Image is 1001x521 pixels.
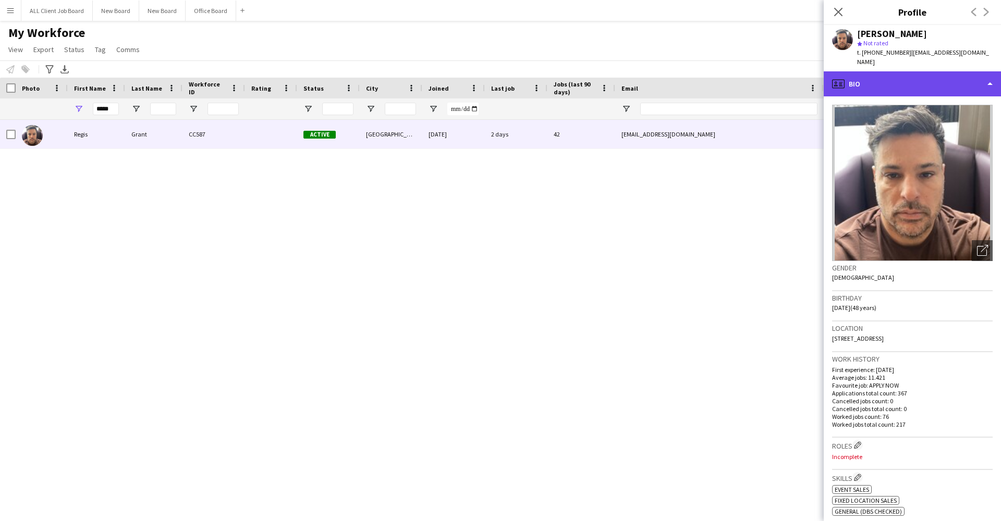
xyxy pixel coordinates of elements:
[182,120,245,148] div: CC587
[832,105,993,261] img: Crew avatar or photo
[207,103,239,115] input: Workforce ID Filter Input
[429,104,438,114] button: Open Filter Menu
[832,397,993,405] p: Cancelled jobs count: 0
[485,120,547,148] div: 2 days
[835,507,902,515] span: General (DBS Checked)
[360,120,422,148] div: [GEOGRAPHIC_DATA]
[972,240,993,261] div: Open photos pop-in
[824,5,1001,19] h3: Profile
[863,39,888,47] span: Not rated
[303,104,313,114] button: Open Filter Menu
[832,293,993,303] h3: Birthday
[91,43,110,56] a: Tag
[251,84,271,92] span: Rating
[832,472,993,483] h3: Skills
[832,374,993,381] p: Average jobs: 11.421
[139,1,186,21] button: New Board
[189,80,226,96] span: Workforce ID
[74,104,83,114] button: Open Filter Menu
[116,45,140,54] span: Comms
[93,1,139,21] button: New Board
[832,405,993,413] p: Cancelled jobs total count: 0
[60,43,89,56] a: Status
[131,104,141,114] button: Open Filter Menu
[8,25,85,41] span: My Workforce
[621,84,638,92] span: Email
[832,440,993,451] h3: Roles
[64,45,84,54] span: Status
[21,1,93,21] button: ALL Client Job Board
[4,43,27,56] a: View
[857,48,989,66] span: | [EMAIL_ADDRESS][DOMAIN_NAME]
[640,103,817,115] input: Email Filter Input
[33,45,54,54] span: Export
[615,120,824,148] div: [EMAIL_ADDRESS][DOMAIN_NAME]
[93,103,119,115] input: First Name Filter Input
[857,48,911,56] span: t. [PHONE_NUMBER]
[366,104,375,114] button: Open Filter Menu
[131,84,162,92] span: Last Name
[303,131,336,139] span: Active
[554,80,596,96] span: Jobs (last 90 days)
[832,324,993,333] h3: Location
[621,104,631,114] button: Open Filter Menu
[125,120,182,148] div: Grant
[22,84,40,92] span: Photo
[95,45,106,54] span: Tag
[832,420,993,428] p: Worked jobs total count: 217
[832,366,993,374] p: First experience: [DATE]
[832,413,993,420] p: Worked jobs count: 76
[857,29,927,39] div: [PERSON_NAME]
[43,63,56,76] app-action-btn: Advanced filters
[832,389,993,397] p: Applications total count: 367
[186,1,236,21] button: Office Board
[303,84,324,92] span: Status
[832,381,993,389] p: Favourite job: APPLY NOW
[429,84,449,92] span: Joined
[447,103,479,115] input: Joined Filter Input
[322,103,353,115] input: Status Filter Input
[835,486,869,493] span: Event sales
[832,334,884,342] span: [STREET_ADDRESS]
[491,84,515,92] span: Last job
[832,354,993,364] h3: Work history
[29,43,58,56] a: Export
[8,45,23,54] span: View
[835,497,897,504] span: Fixed location sales
[832,453,993,461] p: Incomplete
[150,103,176,115] input: Last Name Filter Input
[832,274,894,281] span: [DEMOGRAPHIC_DATA]
[832,263,993,272] h3: Gender
[112,43,144,56] a: Comms
[832,304,876,312] span: [DATE] (48 years)
[824,71,1001,96] div: Bio
[547,120,615,148] div: 42
[74,84,106,92] span: First Name
[22,125,43,146] img: Regis Grant
[366,84,378,92] span: City
[68,120,125,148] div: Regis
[58,63,71,76] app-action-btn: Export XLSX
[189,104,198,114] button: Open Filter Menu
[422,120,485,148] div: [DATE]
[385,103,416,115] input: City Filter Input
